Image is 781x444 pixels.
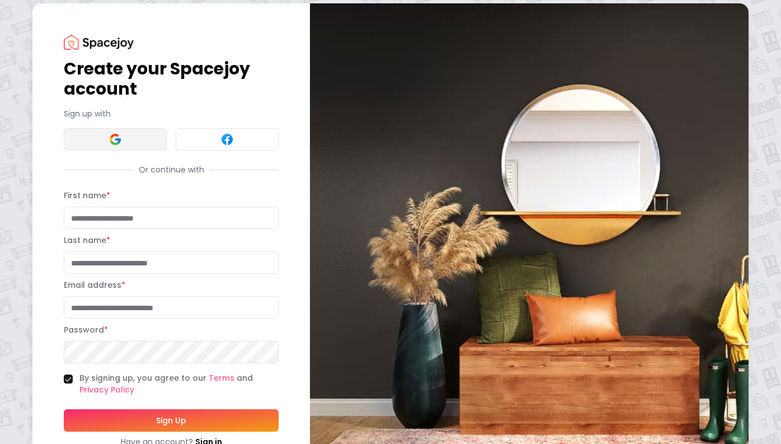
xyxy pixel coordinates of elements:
[64,35,134,50] img: Spacejoy Logo
[79,372,279,396] label: By signing up, you agree to our and
[109,133,122,146] img: Google signin
[64,324,108,335] label: Password
[64,235,110,246] label: Last name
[220,133,234,146] img: Facebook signin
[64,59,279,99] h1: Create your Spacejoy account
[79,384,134,395] a: Privacy Policy
[209,372,234,384] a: Terms
[134,164,209,175] span: Or continue with
[64,279,125,291] label: Email address
[64,409,279,432] button: Sign Up
[64,190,110,201] label: First name
[64,108,279,119] p: Sign up with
